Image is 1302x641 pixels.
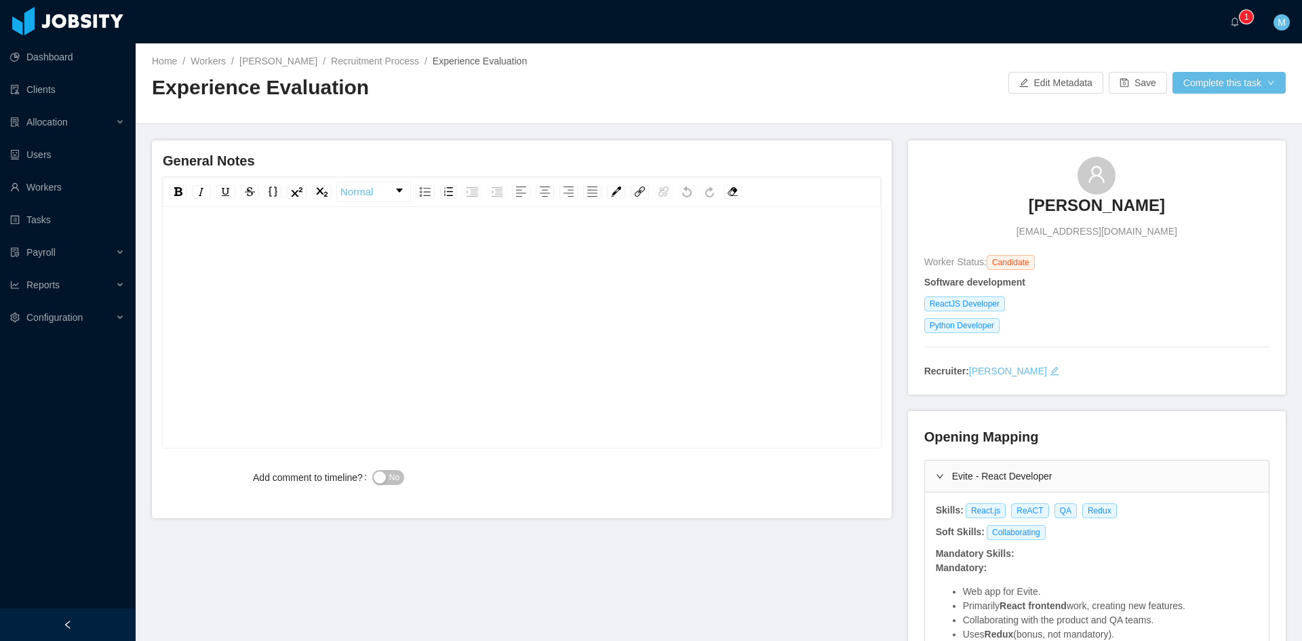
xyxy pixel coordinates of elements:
span: M [1278,14,1286,31]
a: [PERSON_NAME] [1029,195,1165,225]
div: Subscript [312,185,332,199]
h3: [PERSON_NAME] [1029,195,1165,216]
strong: Mandatory: [936,562,987,573]
div: Link [631,185,649,199]
i: icon: solution [10,117,20,127]
i: icon: line-chart [10,280,20,290]
i: icon: right [936,472,944,480]
h4: General Notes [163,151,881,170]
div: rdw-inline-control [167,182,334,202]
div: Ordered [440,185,457,199]
strong: Recruiter: [924,366,969,376]
button: icon: saveSave [1109,72,1167,94]
span: ReactJS Developer [924,296,1005,311]
strong: Redux [985,629,1014,640]
span: [EMAIL_ADDRESS][DOMAIN_NAME] [1017,225,1177,239]
a: icon: robotUsers [10,141,125,168]
a: Block Type [337,182,410,201]
span: Allocation [26,117,68,128]
i: icon: edit [1050,366,1059,376]
div: rdw-list-control [413,182,509,202]
span: ReACT [1011,503,1048,518]
a: Workers [191,56,226,66]
span: Experience Evaluation [433,56,527,66]
span: No [389,471,399,484]
span: Worker Status: [924,256,987,267]
li: Primarily work, creating new features. [963,599,1258,613]
div: Outdent [488,185,507,199]
li: Web app for Evite. [963,585,1258,599]
div: Unlink [654,185,673,199]
span: Configuration [26,312,83,323]
div: Monospace [264,185,281,199]
a: icon: pie-chartDashboard [10,43,125,71]
i: icon: bell [1230,17,1240,26]
strong: React frontend [1000,600,1067,611]
span: Python Developer [924,318,1000,333]
div: rdw-block-control [334,182,413,202]
div: rdw-color-picker [604,182,628,202]
button: Complete this taskicon: down [1172,72,1286,94]
span: React.js [966,503,1006,518]
a: icon: profileTasks [10,206,125,233]
div: rdw-wrapper [163,177,881,448]
div: Redo [701,185,718,199]
button: icon: editEdit Metadata [1008,72,1103,94]
span: QA [1054,503,1077,518]
div: Italic [192,185,211,199]
a: icon: auditClients [10,76,125,103]
sup: 1 [1240,10,1253,24]
a: icon: userWorkers [10,174,125,201]
i: icon: setting [10,313,20,322]
div: Underline [216,185,235,199]
div: Indent [462,185,482,199]
span: Normal [340,178,373,206]
div: rdw-link-control [628,182,675,202]
div: Remove [724,185,742,199]
p: 1 [1244,10,1249,24]
strong: Software development [924,277,1025,288]
span: Candidate [987,255,1035,270]
i: icon: user [1087,165,1106,184]
strong: Mandatory Skills: [936,548,1014,559]
h4: Opening Mapping [924,427,1039,446]
a: Recruitment Process [331,56,419,66]
span: / [425,56,427,66]
strong: Soft Skills: [936,526,985,537]
div: Center [536,185,554,199]
div: rdw-history-control [675,182,721,202]
div: Superscript [287,185,307,199]
div: Left [512,185,530,199]
span: Reports [26,279,60,290]
h2: Experience Evaluation [152,74,719,102]
a: Home [152,56,177,66]
li: Collaborating with the product and QA teams. [963,613,1258,627]
span: Collaborating [987,525,1046,540]
span: Redux [1082,503,1117,518]
div: rdw-remove-control [721,182,745,202]
div: Bold [170,185,186,199]
a: [PERSON_NAME] [969,366,1047,376]
div: icon: rightEvite - React Developer [925,461,1269,492]
div: rdw-toolbar [163,177,881,207]
div: Strikethrough [241,185,259,199]
div: Undo [678,185,696,199]
i: icon: file-protect [10,248,20,257]
div: Right [559,185,578,199]
div: Unordered [416,185,435,199]
div: rdw-editor [174,230,871,467]
span: / [231,56,234,66]
span: Payroll [26,247,56,258]
span: / [323,56,325,66]
div: rdw-dropdown [336,182,411,202]
span: / [182,56,185,66]
label: Add comment to timeline? [253,472,372,483]
div: rdw-textalign-control [509,182,604,202]
a: [PERSON_NAME] [239,56,317,66]
strong: Skills: [936,505,964,516]
div: Justify [583,185,601,199]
